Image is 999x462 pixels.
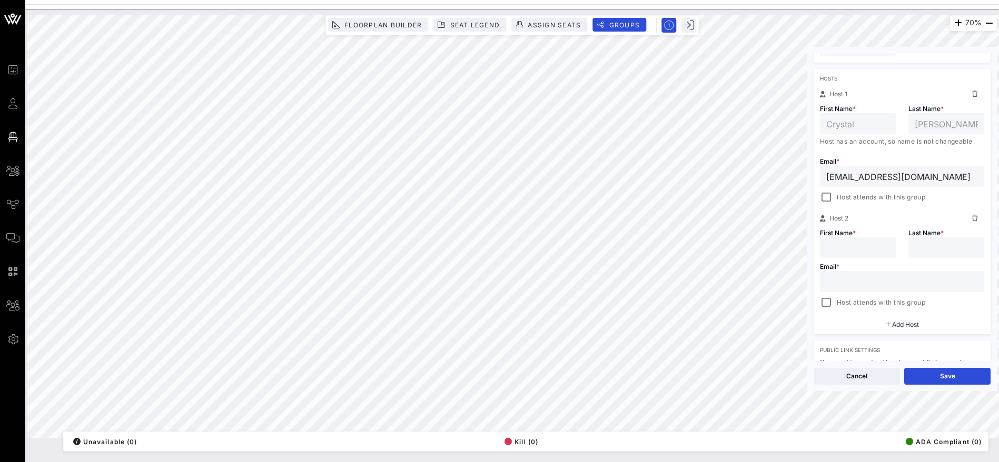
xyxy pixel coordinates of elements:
button: /Unavailable (0) [70,434,137,449]
span: Email [820,157,839,165]
button: Assign Seats [511,18,587,32]
button: Kill (0) [501,434,538,449]
span: Last Name [908,105,944,113]
button: Cancel [814,368,900,385]
span: Floorplan Builder [344,21,422,29]
span: Host attends with this group [837,192,925,203]
span: Host has an account, so name is not changeable [820,137,972,145]
button: Add Host [886,322,919,328]
span: Seat Legend [449,21,500,29]
span: First Name [820,105,856,113]
span: You need to create at least one public journey to manage public group links. [820,358,965,373]
span: Assign Seats [527,21,581,29]
div: Public Link Settings [820,347,984,353]
span: Groups [608,21,640,29]
div: Hosts [820,75,984,82]
button: Floorplan Builder [328,18,428,32]
span: Host 2 [829,214,848,222]
div: / [73,438,81,445]
button: Groups [592,18,646,32]
button: ADA Compliant (0) [903,434,982,449]
span: Add Host [892,320,919,328]
span: Host attends with this group [837,297,925,308]
button: Seat Legend [433,18,506,32]
span: Last Name [908,229,944,237]
span: First Name [820,229,856,237]
span: ADA Compliant (0) [906,438,982,446]
span: Unavailable (0) [73,438,137,446]
span: Email [820,263,839,270]
span: Host 1 [829,90,847,98]
div: 70% [950,15,997,31]
span: Kill (0) [505,438,538,446]
button: Save [904,368,991,385]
